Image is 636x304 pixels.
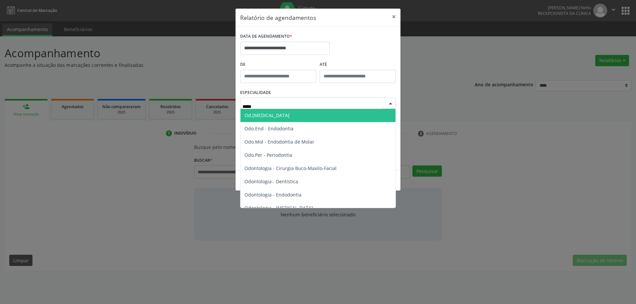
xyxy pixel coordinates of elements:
[244,112,290,118] span: Od.[MEDICAL_DATA]
[387,9,400,25] button: Close
[244,139,314,145] span: Odo.Mol - Endodontia de Molar
[240,31,292,42] label: DATA DE AGENDAMENTO
[244,165,337,171] span: Odontologia - Cirurgia Buco-Maxilo-Facial
[240,60,316,70] label: De
[244,125,293,132] span: Odo.End - Endodontia
[244,192,301,198] span: Odontologia - Endodontia
[244,152,292,158] span: Odo.Per - Periodontia
[320,60,396,70] label: ATÉ
[240,13,316,22] h5: Relatório de agendamentos
[244,205,313,211] span: Odontologia - [MEDICAL_DATA]
[244,178,298,185] span: Odontologia - Dentística
[240,88,271,98] label: ESPECIALIDADE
